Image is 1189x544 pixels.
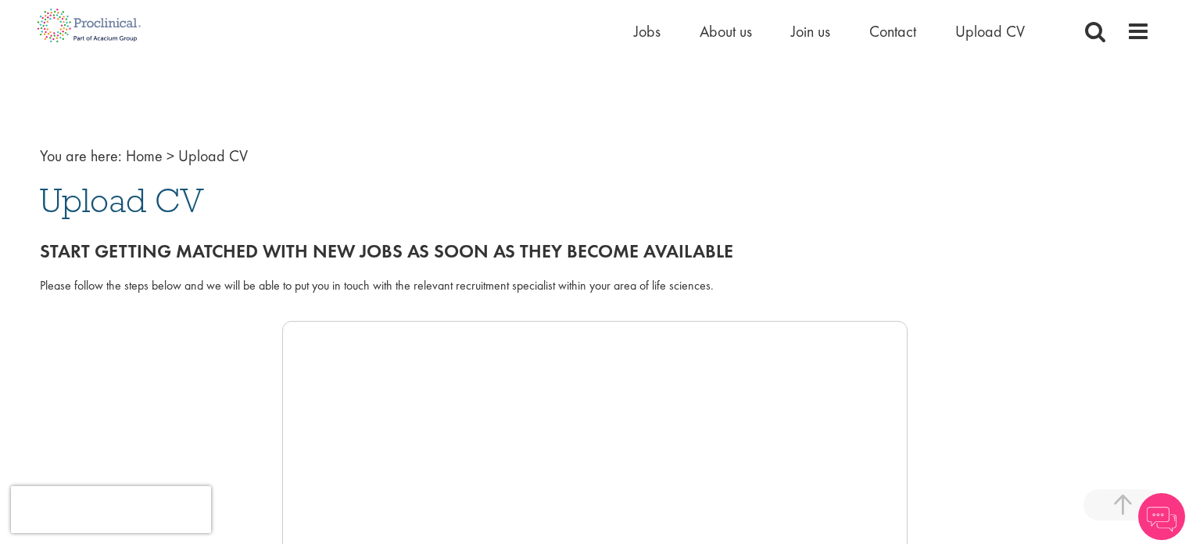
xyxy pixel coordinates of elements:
a: About us [700,21,752,41]
span: You are here: [40,146,122,166]
a: Jobs [634,21,661,41]
h2: Start getting matched with new jobs as soon as they become available [40,241,1150,261]
span: > [167,146,174,166]
a: breadcrumb link [126,146,163,166]
span: Upload CV [178,146,248,166]
div: Please follow the steps below and we will be able to put you in touch with the relevant recruitme... [40,277,1150,295]
span: Upload CV [40,179,204,222]
a: Upload CV [955,21,1025,41]
iframe: reCAPTCHA [11,486,211,533]
a: Join us [791,21,830,41]
a: Contact [869,21,916,41]
img: Chatbot [1138,493,1185,540]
